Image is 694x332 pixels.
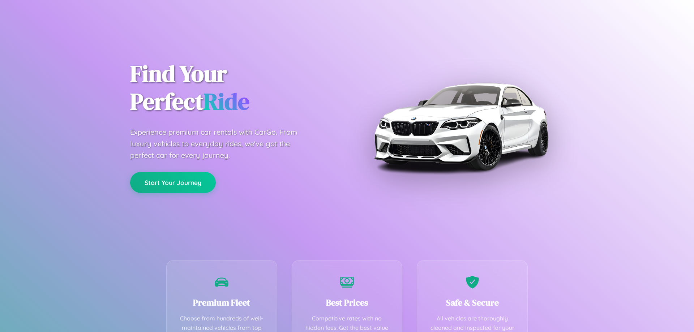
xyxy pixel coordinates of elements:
[370,36,551,217] img: Premium BMW car rental vehicle
[428,297,517,309] h3: Safe & Secure
[130,60,336,116] h1: Find Your Perfect
[303,297,391,309] h3: Best Prices
[177,297,266,309] h3: Premium Fleet
[130,126,311,161] p: Experience premium car rentals with CarGo. From luxury vehicles to everyday rides, we've got the ...
[204,86,249,117] span: Ride
[130,172,216,193] button: Start Your Journey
